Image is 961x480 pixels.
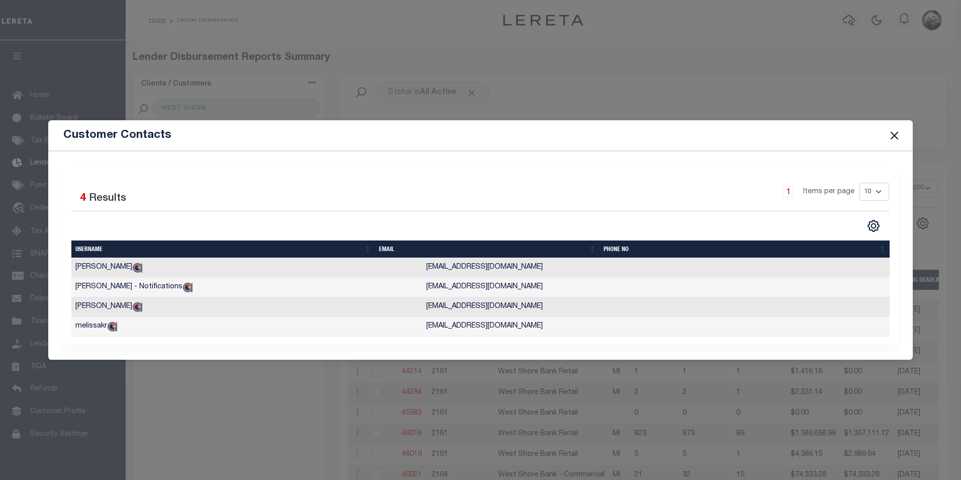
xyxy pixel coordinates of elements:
button: Close [888,129,901,142]
img: accumatch-icon.png [132,263,142,273]
label: Results [89,191,126,207]
td: [EMAIL_ADDRESS][DOMAIN_NAME] [422,297,772,317]
td: [EMAIL_ADDRESS][DOMAIN_NAME] [422,317,772,337]
td: [PERSON_NAME] - Notifications [71,278,422,297]
a: 1 [783,186,794,197]
th: Phone No: activate to sort column ascending [600,241,890,258]
th: Username: activate to sort column ascending [71,241,375,258]
td: [PERSON_NAME] [71,258,422,278]
span: Items per page [803,187,854,198]
td: [EMAIL_ADDRESS][DOMAIN_NAME] [422,278,772,297]
th: Email: activate to sort column ascending [375,241,600,258]
h5: Customer Contacts [63,128,171,142]
td: [PERSON_NAME] [71,297,422,317]
img: accumatch-icon.png [132,302,142,312]
td: melissakr [71,317,422,337]
td: [EMAIL_ADDRESS][DOMAIN_NAME] [422,258,772,278]
img: accumatch-icon.png [182,282,193,292]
